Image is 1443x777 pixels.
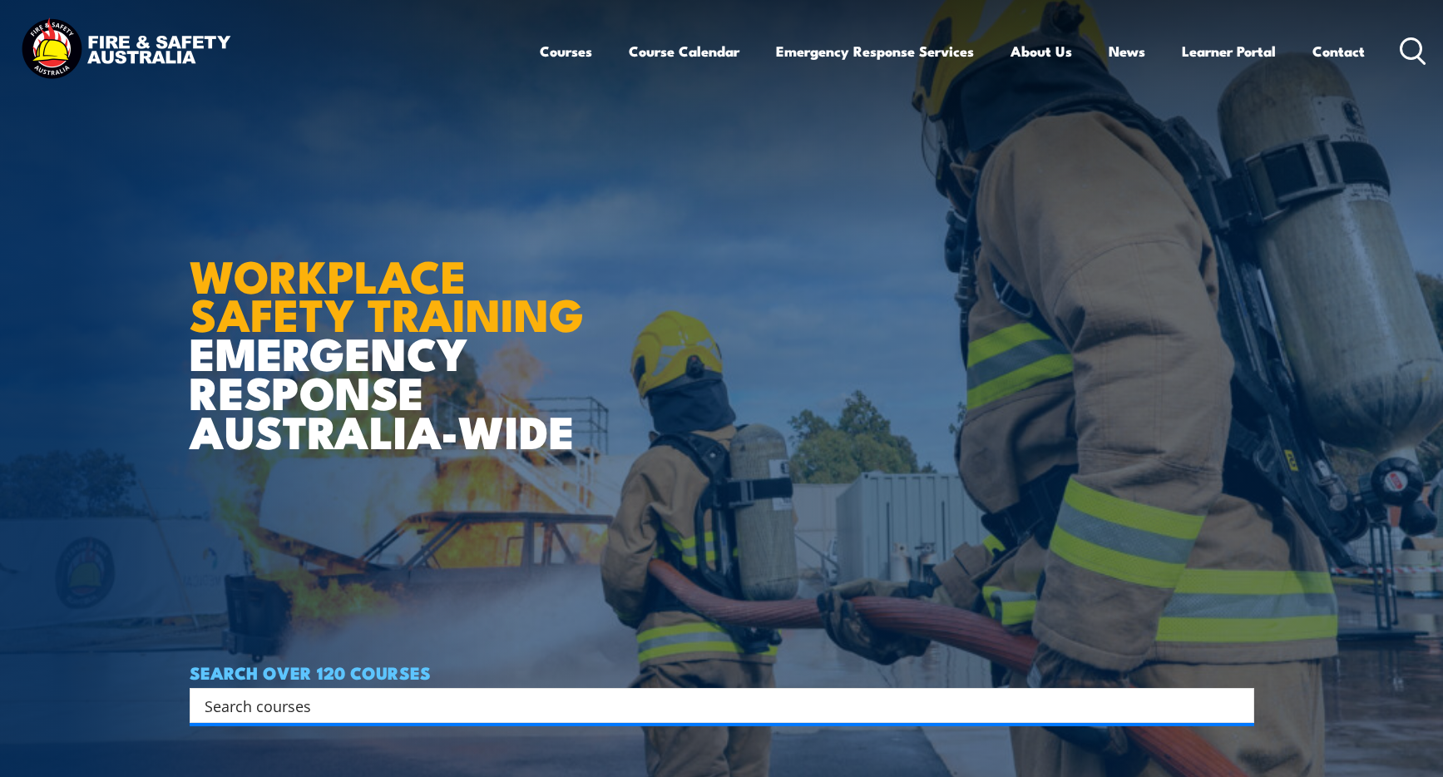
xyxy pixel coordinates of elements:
a: Contact [1312,29,1365,73]
button: Search magnifier button [1225,694,1248,717]
a: Learner Portal [1182,29,1276,73]
strong: WORKPLACE SAFETY TRAINING [190,240,584,348]
a: About Us [1011,29,1072,73]
input: Search input [205,693,1218,718]
a: Course Calendar [629,29,739,73]
a: Emergency Response Services [776,29,974,73]
a: Courses [540,29,592,73]
h4: SEARCH OVER 120 COURSES [190,663,1254,681]
a: News [1109,29,1145,73]
h1: EMERGENCY RESPONSE AUSTRALIA-WIDE [190,214,596,450]
form: Search form [208,694,1221,717]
